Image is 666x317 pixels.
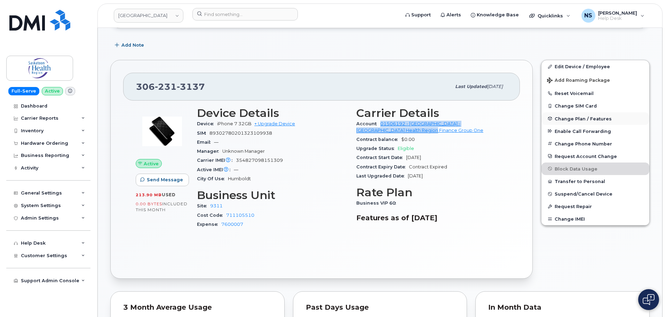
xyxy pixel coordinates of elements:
[136,192,162,197] span: 213.90 MB
[541,213,649,225] button: Change IMEI
[577,9,649,23] div: Noah Shelton
[541,112,649,125] button: Change Plan / Features
[197,203,210,208] span: Site
[598,10,637,16] span: [PERSON_NAME]
[221,222,243,227] a: 7600007
[197,130,209,136] span: SIM
[466,8,524,22] a: Knowledge Base
[192,8,298,21] input: Find something...
[121,42,144,48] span: Add Note
[555,128,611,134] span: Enable Call Forwarding
[398,146,414,151] span: Eligible
[555,116,612,121] span: Change Plan / Features
[541,87,649,100] button: Reset Voicemail
[356,155,406,160] span: Contract Start Date
[141,110,183,152] img: image20231002-4137094-1b05r3v.jpeg
[147,176,183,183] span: Send Message
[162,192,176,197] span: used
[197,176,228,181] span: City Of Use
[217,121,252,126] span: iPhone 7 32GB
[136,81,205,92] span: 306
[584,11,592,20] span: NS
[144,160,159,167] span: Active
[356,121,380,126] span: Account
[123,304,272,311] div: 3 Month Average Usage
[356,214,507,222] h3: Features as of [DATE]
[356,137,401,142] span: Contract balance
[555,191,612,197] span: Suspend/Cancel Device
[197,107,348,119] h3: Device Details
[197,222,221,227] span: Expense
[210,203,223,208] a: 9311
[541,73,649,87] button: Add Roaming Package
[197,140,214,145] span: Email
[487,84,503,89] span: [DATE]
[214,140,219,145] span: —
[226,213,254,218] a: 711105510
[197,149,222,154] span: Manager
[222,149,265,154] span: Unknown Manager
[401,8,436,22] a: Support
[541,163,649,175] button: Block Data Usage
[541,125,649,137] button: Enable Call Forwarding
[541,200,649,213] button: Request Repair
[110,39,150,51] button: Add Note
[228,176,251,181] span: Humboldt
[541,100,649,112] button: Change SIM Card
[356,107,507,119] h3: Carrier Details
[177,81,205,92] span: 3137
[408,173,423,179] span: [DATE]
[234,167,238,172] span: —
[409,164,447,169] span: Contract Expired
[524,9,575,23] div: Quicklinks
[356,146,398,151] span: Upgrade Status
[155,81,177,92] span: 231
[488,304,637,311] div: In Month Data
[197,213,226,218] span: Cost Code
[598,16,637,21] span: Help Desk
[541,188,649,200] button: Suspend/Cancel Device
[356,200,399,206] span: Business VIP 60
[197,167,234,172] span: Active IMEI
[541,150,649,163] button: Request Account Change
[197,158,236,163] span: Carrier IMEI
[209,130,272,136] span: 89302780201323109938
[356,186,507,199] h3: Rate Plan
[477,11,519,18] span: Knowledge Base
[541,175,649,188] button: Transfer to Personal
[197,121,217,126] span: Device
[356,121,483,133] a: 01506192 - [GEOGRAPHIC_DATA] - [GEOGRAPHIC_DATA] Health Region Finance Group One
[446,11,461,18] span: Alerts
[136,174,189,186] button: Send Message
[643,294,655,305] img: Open chat
[455,84,487,89] span: Last updated
[356,173,408,179] span: Last Upgraded Date
[547,78,610,84] span: Add Roaming Package
[406,155,421,160] span: [DATE]
[254,121,295,126] a: + Upgrade Device
[306,304,454,311] div: Past Days Usage
[538,13,563,18] span: Quicklinks
[236,158,283,163] span: 354827098151309
[541,60,649,73] a: Edit Device / Employee
[541,137,649,150] button: Change Phone Number
[114,9,183,23] a: Saskatoon Health Region
[136,201,162,206] span: 0.00 Bytes
[356,164,409,169] span: Contract Expiry Date
[401,137,415,142] span: $0.00
[197,189,348,201] h3: Business Unit
[436,8,466,22] a: Alerts
[411,11,431,18] span: Support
